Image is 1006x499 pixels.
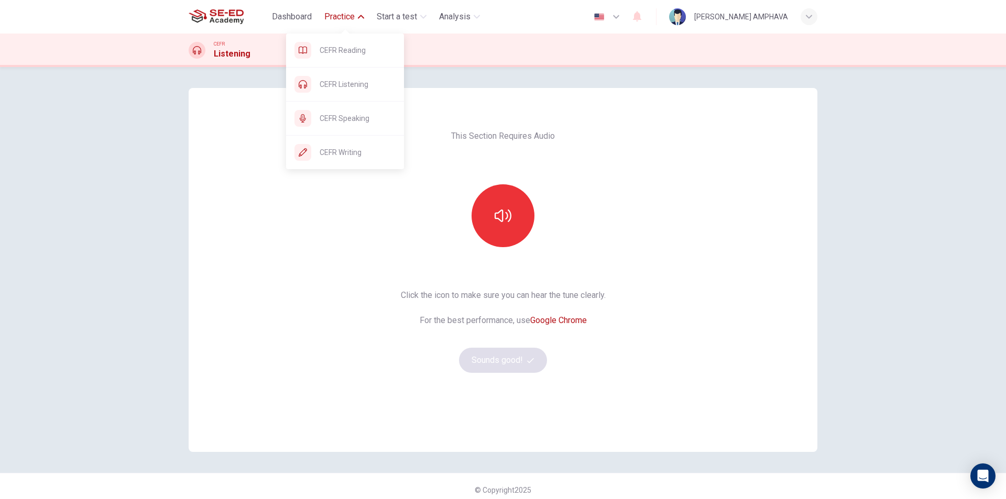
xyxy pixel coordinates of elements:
span: This Section Requires Audio [451,130,555,142]
span: © Copyright 2025 [475,486,531,494]
span: Click the icon to make sure you can hear the tune clearly. [401,289,606,302]
span: CEFR [214,40,225,48]
h1: Listening [214,48,250,60]
img: Profile picture [669,8,686,25]
span: CEFR Listening [320,78,396,91]
div: Open Intercom Messenger [970,463,996,489]
span: Practice [324,10,355,23]
div: [PERSON_NAME] AMPHAVA [694,10,788,23]
span: Analysis [439,10,471,23]
a: Google Chrome [530,315,587,325]
button: Practice [320,7,368,26]
img: SE-ED Academy logo [189,6,244,27]
span: CEFR Reading [320,44,396,57]
button: Start a test [373,7,431,26]
span: CEFR Speaking [320,112,396,125]
span: Dashboard [272,10,312,23]
div: CEFR Writing [286,136,404,169]
div: CEFR Reading [286,34,404,67]
button: Dashboard [268,7,316,26]
span: For the best performance, use [401,314,606,327]
div: CEFR Listening [286,68,404,101]
img: en [593,13,606,21]
span: CEFR Writing [320,146,396,159]
span: Start a test [377,10,417,23]
div: CEFR Speaking [286,102,404,135]
button: Analysis [435,7,484,26]
a: SE-ED Academy logo [189,6,268,27]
